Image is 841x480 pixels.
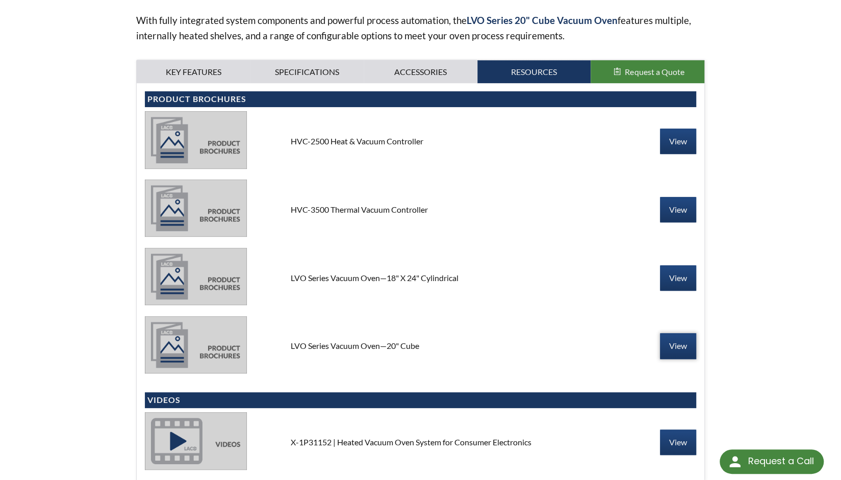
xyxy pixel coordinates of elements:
a: View [660,129,696,154]
span: Request a Quote [625,67,684,77]
p: With fully integrated system components and powerful process automation, the features multiple, i... [136,13,705,43]
div: X-1P31152 | Heated Vacuum Oven System for Consumer Electronics [283,437,558,448]
img: round button [727,453,743,470]
a: Resources [477,60,591,84]
div: HVC-2500 Heat & Vacuum Controller [283,136,558,147]
h4: Videos [147,395,694,406]
img: product_brochures-81b49242bb8394b31c113ade466a77c846893fb1009a796a1a03a1a1c57cbc37.jpg [145,180,247,237]
img: product_brochures-81b49242bb8394b31c113ade466a77c846893fb1009a796a1a03a1a1c57cbc37.jpg [145,248,247,305]
img: product_brochures-81b49242bb8394b31c113ade466a77c846893fb1009a796a1a03a1a1c57cbc37.jpg [145,316,247,373]
a: Accessories [364,60,477,84]
div: HVC-3500 Thermal Vacuum Controller [283,204,558,215]
button: Request a Quote [591,60,704,84]
h4: Product Brochures [147,94,694,105]
img: videos-a70af9394640f07cfc5e1b68b8d36be061999f4696e83e24bb646afc6a0e1f6f.jpg [145,412,247,469]
img: product_brochures-81b49242bb8394b31c113ade466a77c846893fb1009a796a1a03a1a1c57cbc37.jpg [145,111,247,168]
a: Key Features [137,60,250,84]
a: View [660,265,696,291]
div: LVO Series Vacuum Oven—18" X 24" Cylindrical [283,272,558,284]
div: LVO Series Vacuum Oven—20" Cube [283,340,558,351]
a: View [660,430,696,455]
a: View [660,333,696,359]
a: Specifications [250,60,364,84]
div: Request a Call [748,449,813,473]
a: View [660,197,696,222]
strong: LVO Series 20" Cube Vacuum Oven [467,14,618,26]
div: Request a Call [720,449,824,474]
